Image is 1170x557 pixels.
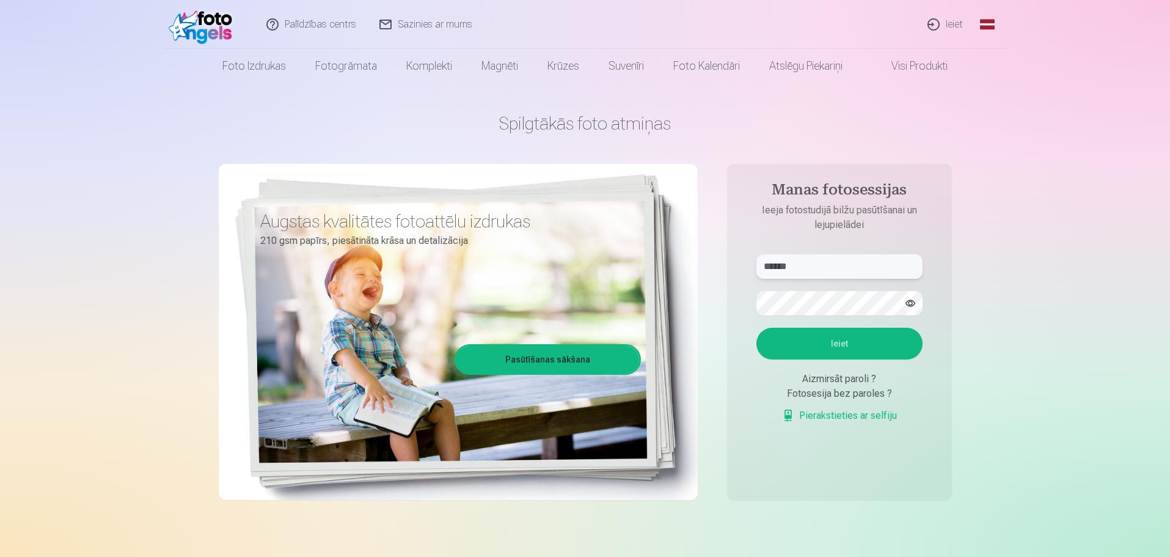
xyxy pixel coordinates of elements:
[756,328,923,360] button: Ieiet
[260,232,632,249] p: 210 gsm papīrs, piesātināta krāsa un detalizācija
[301,49,392,83] a: Fotogrāmata
[208,49,301,83] a: Foto izdrukas
[533,49,594,83] a: Krūzes
[659,49,755,83] a: Foto kalendāri
[594,49,659,83] a: Suvenīri
[744,181,935,203] h4: Manas fotosessijas
[467,49,533,83] a: Magnēti
[219,113,952,135] h1: Spilgtākās foto atmiņas
[392,49,467,83] a: Komplekti
[755,49,857,83] a: Atslēgu piekariņi
[857,49,962,83] a: Visi produkti
[169,5,239,44] img: /fa1
[782,408,897,423] a: Pierakstieties ar selfiju
[260,210,632,232] h3: Augstas kvalitātes fotoattēlu izdrukas
[756,386,923,401] div: Fotosesija bez paroles ?
[744,203,935,232] p: Ieeja fotostudijā bilžu pasūtīšanai un lejupielādei
[756,372,923,386] div: Aizmirsāt paroli ?
[456,346,639,373] a: Pasūtīšanas sākšana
